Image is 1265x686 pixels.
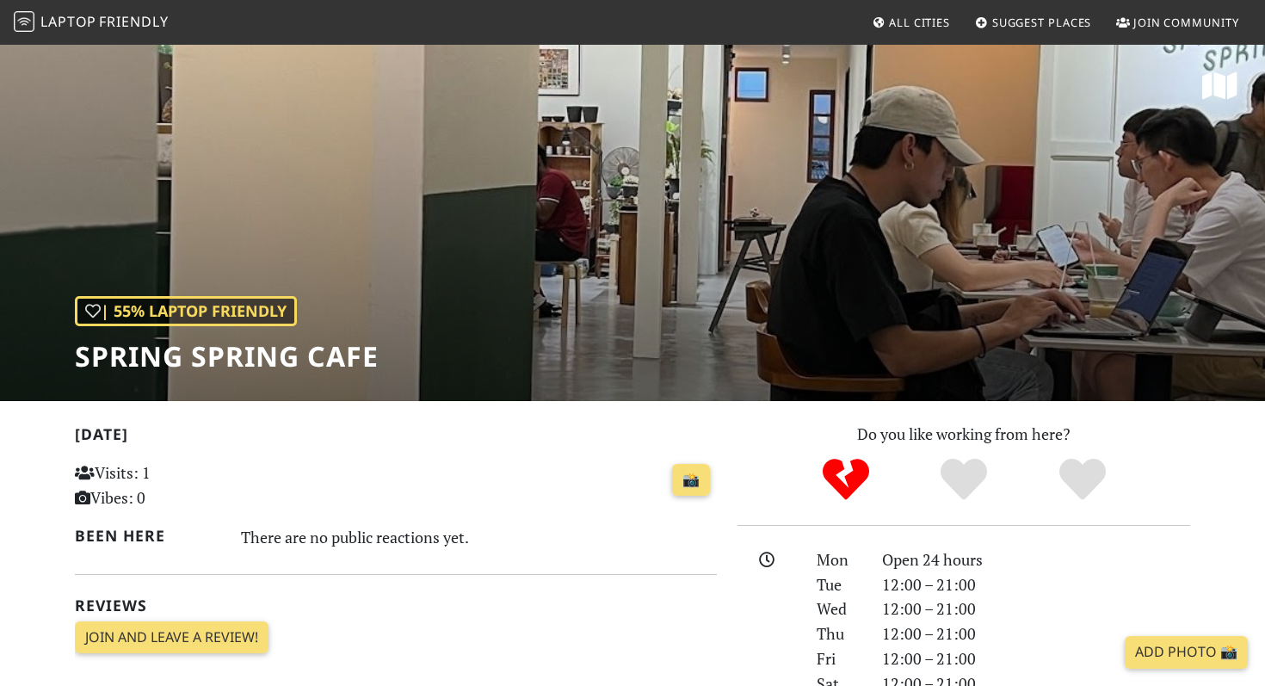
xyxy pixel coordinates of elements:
img: LaptopFriendly [14,11,34,32]
div: Tue [806,572,872,597]
a: Join and leave a review! [75,621,268,654]
div: There are no public reactions yet. [241,523,718,551]
div: Open 24 hours [872,547,1200,572]
div: 12:00 – 21:00 [872,646,1200,671]
a: All Cities [865,7,957,38]
div: | 55% Laptop Friendly [75,296,297,326]
div: Yes [904,456,1023,504]
div: 12:00 – 21:00 [872,596,1200,621]
div: 12:00 – 21:00 [872,572,1200,597]
h2: Been here [75,527,220,545]
div: Definitely! [1023,456,1142,504]
h1: Spring Spring Cafe [75,340,379,373]
span: Friendly [99,12,168,31]
a: LaptopFriendly LaptopFriendly [14,8,169,38]
a: Add Photo 📸 [1125,636,1248,669]
p: Do you like working from here? [737,422,1190,447]
a: 📸 [672,464,710,497]
div: Mon [806,547,872,572]
div: Wed [806,596,872,621]
span: Join Community [1133,15,1239,30]
h2: Reviews [75,596,717,615]
div: 12:00 – 21:00 [872,621,1200,646]
span: Laptop [40,12,96,31]
h2: [DATE] [75,425,717,450]
span: Suggest Places [992,15,1092,30]
a: Suggest Places [968,7,1099,38]
div: Thu [806,621,872,646]
div: No [787,456,905,504]
div: Fri [806,646,872,671]
p: Visits: 1 Vibes: 0 [75,460,275,510]
span: All Cities [889,15,950,30]
a: Join Community [1109,7,1246,38]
